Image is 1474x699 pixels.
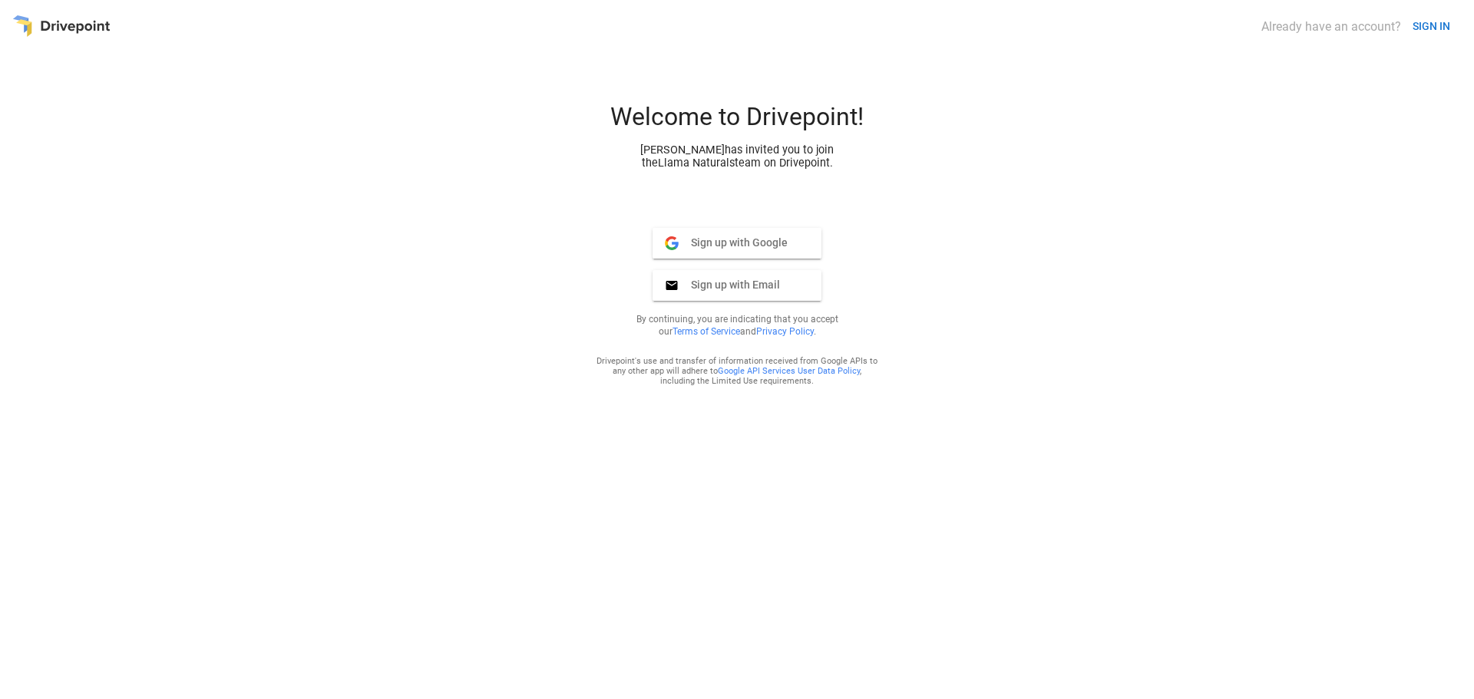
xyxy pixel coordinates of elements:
[756,326,814,337] a: Privacy Policy
[553,102,921,143] div: Welcome to Drivepoint!
[653,270,821,301] button: Sign up with Email
[679,236,788,249] span: Sign up with Google
[626,143,848,170] div: [PERSON_NAME] has invited you to join the Llama Naturals team on Drivepoint.
[673,326,740,337] a: Terms of Service
[653,228,821,259] button: Sign up with Google
[679,278,780,292] span: Sign up with Email
[596,356,878,386] div: Drivepoint's use and transfer of information received from Google APIs to any other app will adhe...
[1406,12,1456,41] button: SIGN IN
[718,366,860,376] a: Google API Services User Data Policy
[1261,19,1401,34] div: Already have an account?
[617,313,857,338] p: By continuing, you are indicating that you accept our and .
